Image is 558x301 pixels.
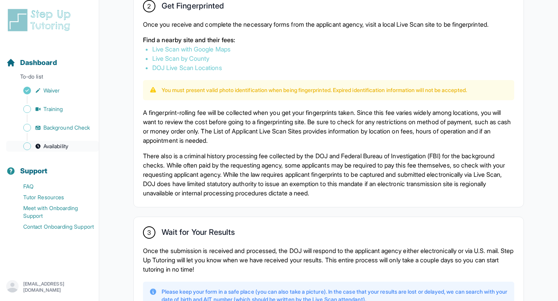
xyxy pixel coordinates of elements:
[143,151,514,198] p: There also is a criminal history processing fee collected by the DOJ and Federal Bureau of Invest...
[162,1,224,14] h2: Get Fingerprinted
[6,122,99,133] a: Background Check
[20,166,48,176] span: Support
[143,246,514,274] p: Once the submission is received and processed, the DOJ will respond to the applicant agency eithe...
[143,20,514,29] p: Once you receive and complete the necessary forms from the applicant agency, visit a local Live S...
[3,73,96,84] p: To-do list
[6,221,99,232] a: Contact Onboarding Support
[43,87,60,94] span: Waiver
[6,280,93,294] button: [EMAIL_ADDRESS][DOMAIN_NAME]
[3,45,96,71] button: Dashboard
[23,281,93,293] p: [EMAIL_ADDRESS][DOMAIN_NAME]
[6,8,75,32] img: logo
[143,108,514,145] p: A fingerprint-rolling fee will be collected when you get your fingerprints taken. Since this fee ...
[6,85,99,96] a: Waiver
[43,124,90,132] span: Background Check
[152,64,222,72] a: DOJ Live Scan Locations
[6,181,99,192] a: FAQ
[43,142,68,150] span: Availability
[6,104,99,115] a: Training
[143,35,514,44] p: Find a nearby site and their fees:
[20,57,57,68] span: Dashboard
[6,141,99,152] a: Availability
[6,203,99,221] a: Meet with Onboarding Support
[152,45,231,53] a: Live Scan with Google Maps
[6,57,57,68] a: Dashboard
[162,227,235,240] h2: Wait for Your Results
[3,153,96,180] button: Support
[43,105,63,113] span: Training
[162,86,467,94] p: You must present valid photo identification when being fingerprinted. Expired identification info...
[6,192,99,203] a: Tutor Resources
[147,2,151,11] span: 2
[147,228,151,237] span: 3
[152,55,209,62] a: Live Scan by County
